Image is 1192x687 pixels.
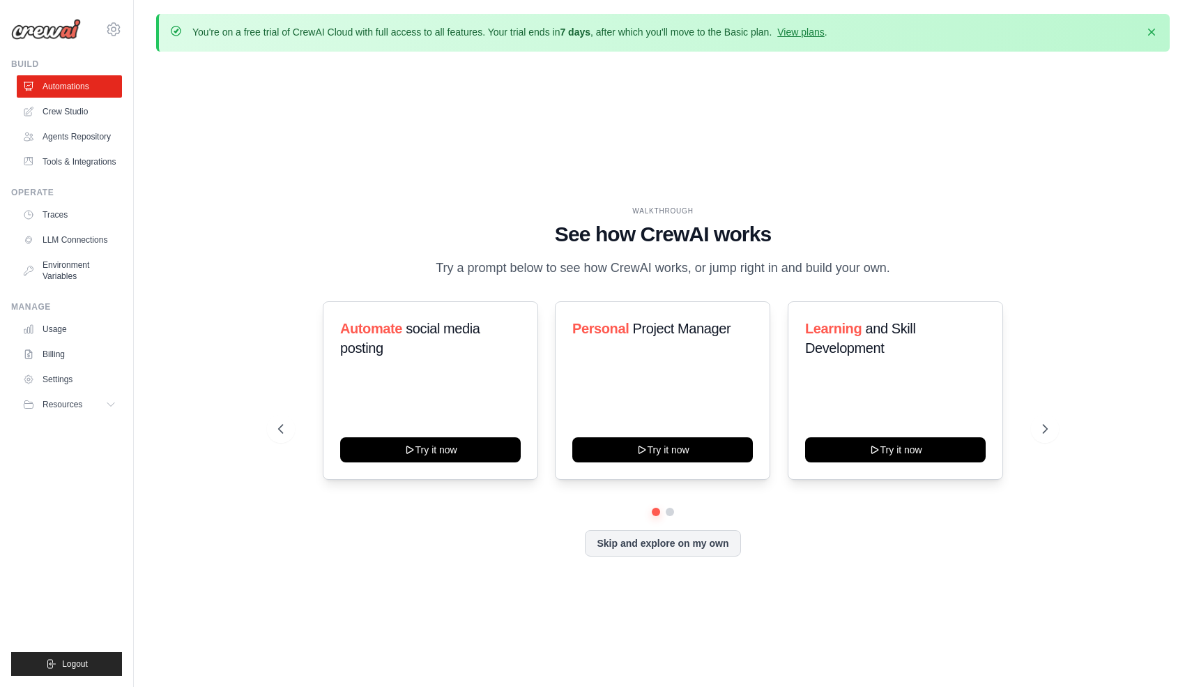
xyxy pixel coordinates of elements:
[633,321,731,336] span: Project Manager
[62,658,88,670] span: Logout
[17,229,122,251] a: LLM Connections
[560,27,590,38] strong: 7 days
[805,321,915,356] span: and Skill Development
[11,187,122,198] div: Operate
[572,437,753,462] button: Try it now
[340,321,402,336] span: Automate
[17,318,122,340] a: Usage
[11,19,81,40] img: Logo
[278,206,1048,216] div: WALKTHROUGH
[17,75,122,98] a: Automations
[17,254,122,287] a: Environment Variables
[17,368,122,391] a: Settings
[17,151,122,173] a: Tools & Integrations
[11,301,122,312] div: Manage
[340,437,521,462] button: Try it now
[192,25,827,39] p: You're on a free trial of CrewAI Cloud with full access to all features. Your trial ends in , aft...
[17,393,122,416] button: Resources
[805,321,862,336] span: Learning
[11,652,122,676] button: Logout
[17,100,122,123] a: Crew Studio
[429,258,897,278] p: Try a prompt below to see how CrewAI works, or jump right in and build your own.
[585,530,740,557] button: Skip and explore on my own
[43,399,82,410] span: Resources
[572,321,629,336] span: Personal
[17,204,122,226] a: Traces
[805,437,986,462] button: Try it now
[777,27,824,38] a: View plans
[340,321,480,356] span: social media posting
[17,343,122,365] a: Billing
[278,222,1048,247] h1: See how CrewAI works
[11,59,122,70] div: Build
[1122,620,1192,687] iframe: Chat Widget
[17,126,122,148] a: Agents Repository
